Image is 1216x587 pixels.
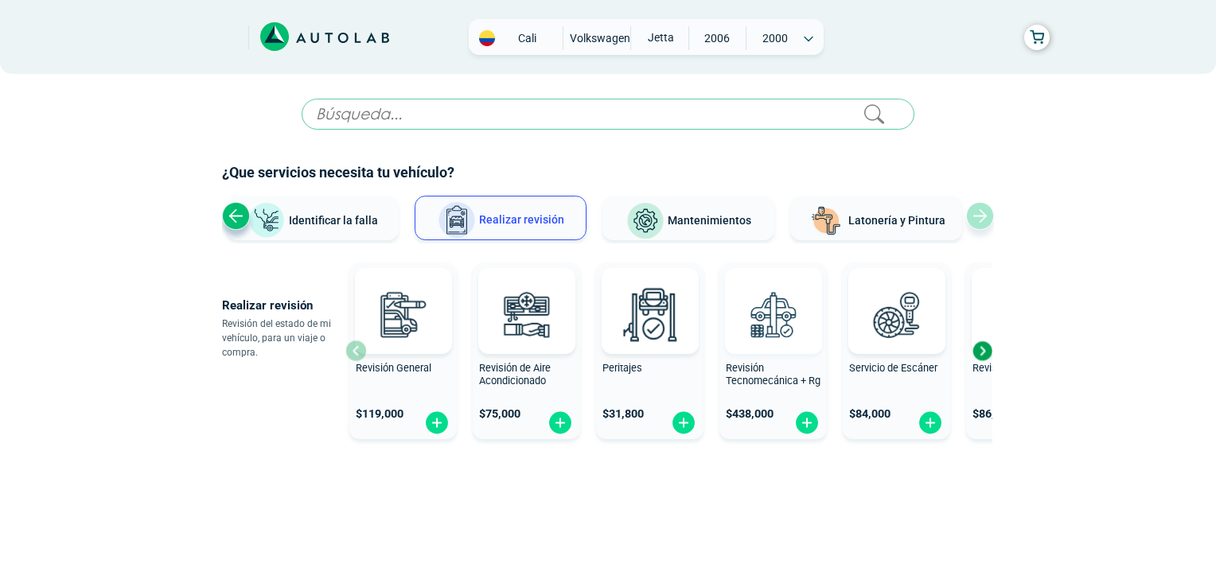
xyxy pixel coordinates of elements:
span: $ 86,900 [972,407,1014,421]
img: AD0BCuuxAAAAAElFTkSuQmCC [750,271,797,319]
span: $ 84,000 [849,407,891,421]
span: 2006 [689,26,746,50]
img: AD0BCuuxAAAAAElFTkSuQmCC [626,271,674,319]
button: Realizar revisión [415,196,587,240]
span: Cali [499,30,555,46]
h2: ¿Que servicios necesita tu vehículo? [222,162,994,183]
span: VOLKSWAGEN [570,26,630,50]
img: revision_tecno_mecanica-v3.svg [738,279,808,349]
span: Revisión Tecnomecánica + Rg [726,362,820,387]
img: fi_plus-circle2.svg [548,410,573,435]
p: Realizar revisión [222,294,345,317]
img: escaner-v3.svg [861,279,931,349]
button: Latonería y Pintura [790,196,962,240]
span: Realizar revisión [479,213,564,226]
button: Revisión General $119,000 [349,262,457,439]
span: $ 438,000 [726,407,774,421]
button: Revisión de Batería $86,900 [966,262,1074,439]
span: JETTA [631,26,688,49]
div: Previous slide [222,202,250,230]
button: Servicio de Escáner $84,000 [843,262,950,439]
img: Flag of COLOMBIA [479,30,495,46]
img: fi_plus-circle2.svg [918,410,943,435]
button: Revisión de Aire Acondicionado $75,000 [473,262,580,439]
img: revision_general-v3.svg [368,279,438,349]
span: Identificar la falla [289,213,378,226]
span: Mantenimientos [668,214,751,227]
span: $ 119,000 [356,407,403,421]
p: Revisión del estado de mi vehículo, para un viaje o compra. [222,317,345,360]
img: AD0BCuuxAAAAAElFTkSuQmCC [380,271,427,319]
span: Latonería y Pintura [848,214,945,227]
img: aire_acondicionado-v3.svg [491,279,561,349]
span: Revisión de Aire Acondicionado [479,362,551,387]
img: AD0BCuuxAAAAAElFTkSuQmCC [873,271,921,319]
button: Peritajes $31,800 [596,262,703,439]
img: Identificar la falla [247,202,286,239]
img: fi_plus-circle2.svg [794,410,820,435]
img: fi_plus-circle2.svg [671,410,696,435]
span: $ 75,000 [479,407,520,421]
img: Mantenimientos [626,202,665,240]
button: Identificar la falla [227,196,399,240]
img: fi_plus-circle2.svg [424,410,450,435]
span: Servicio de Escáner [849,362,937,374]
span: Revisión de Batería [972,362,1058,374]
span: Peritajes [602,362,642,374]
button: Mantenimientos [602,196,774,240]
div: Next slide [970,339,994,363]
img: Latonería y Pintura [807,202,845,240]
button: Revisión Tecnomecánica + Rg $438,000 [719,262,827,439]
span: 2000 [746,26,803,50]
img: Realizar revisión [438,201,476,239]
img: peritaje-v3.svg [614,279,684,349]
img: cambio_bateria-v3.svg [984,279,1054,349]
img: AD0BCuuxAAAAAElFTkSuQmCC [503,271,551,319]
input: Búsqueda... [302,99,914,130]
span: Revisión General [356,362,431,374]
span: $ 31,800 [602,407,644,421]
